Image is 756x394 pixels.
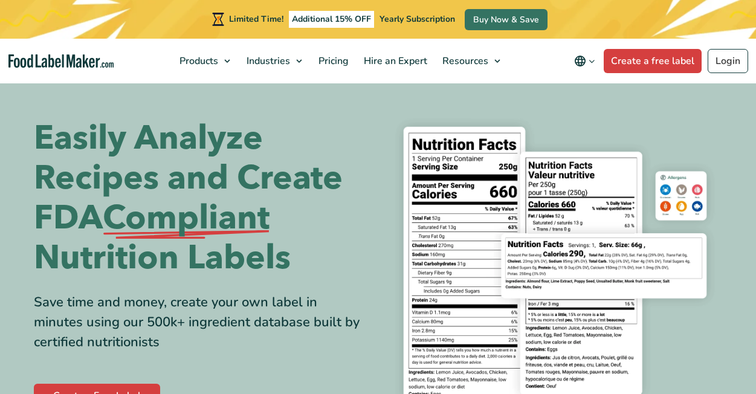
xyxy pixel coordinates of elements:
a: Industries [239,39,308,83]
a: Resources [435,39,506,83]
h1: Easily Analyze Recipes and Create FDA Nutrition Labels [34,118,369,278]
span: Pricing [315,54,350,68]
a: Hire an Expert [357,39,432,83]
a: Create a free label [604,49,702,73]
span: Additional 15% OFF [289,11,374,28]
button: Change language [566,49,604,73]
a: Buy Now & Save [465,9,548,30]
div: Save time and money, create your own label in minutes using our 500k+ ingredient database built b... [34,292,369,352]
a: Pricing [311,39,354,83]
span: Compliant [103,198,270,238]
a: Products [172,39,236,83]
span: Hire an Expert [360,54,428,68]
a: Login [708,49,748,73]
span: Yearly Subscription [380,13,455,25]
span: Resources [439,54,489,68]
span: Limited Time! [229,13,283,25]
span: Products [176,54,219,68]
span: Industries [243,54,291,68]
a: Food Label Maker homepage [8,54,114,68]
